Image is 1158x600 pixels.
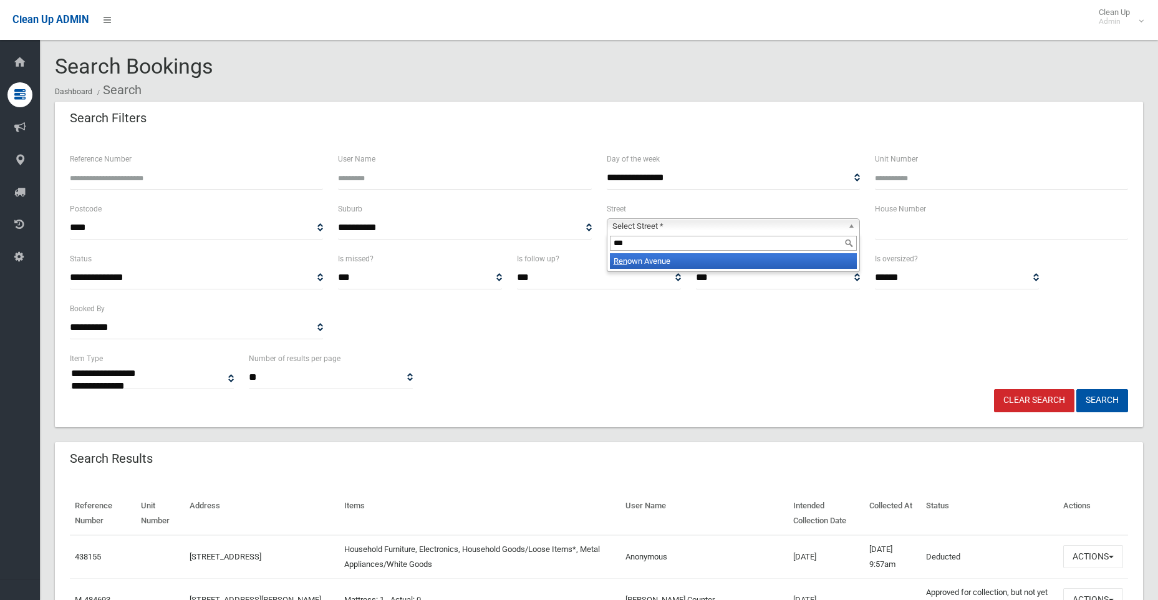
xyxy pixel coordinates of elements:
button: Actions [1063,545,1123,568]
label: Reference Number [70,152,132,166]
small: Admin [1099,17,1130,26]
th: Status [921,492,1058,535]
td: [DATE] [788,535,864,579]
td: Anonymous [620,535,788,579]
a: [STREET_ADDRESS] [190,552,261,561]
label: Number of results per page [249,352,340,365]
li: Search [94,79,142,102]
label: Status [70,252,92,266]
th: Actions [1058,492,1128,535]
header: Search Filters [55,106,162,130]
a: Clear Search [994,389,1074,412]
header: Search Results [55,447,168,471]
label: Day of the week [607,152,660,166]
th: Items [339,492,620,535]
button: Search [1076,389,1128,412]
label: Booked By [70,302,105,316]
a: 438155 [75,552,101,561]
td: Household Furniture, Electronics, Household Goods/Loose Items*, Metal Appliances/White Goods [339,535,620,579]
label: Is oversized? [875,252,918,266]
em: Ren [614,256,627,266]
label: Is missed? [338,252,374,266]
th: Collected At [864,492,921,535]
th: User Name [620,492,788,535]
td: [DATE] 9:57am [864,535,921,579]
th: Address [185,492,339,535]
label: Unit Number [875,152,918,166]
li: own Avenue [610,253,857,269]
span: Search Bookings [55,54,213,79]
label: Is follow up? [517,252,559,266]
label: House Number [875,202,926,216]
span: Select Street * [612,219,843,234]
th: Reference Number [70,492,136,535]
th: Intended Collection Date [788,492,864,535]
span: Clean Up ADMIN [12,14,89,26]
label: User Name [338,152,375,166]
label: Suburb [338,202,362,216]
label: Item Type [70,352,103,365]
label: Street [607,202,626,216]
th: Unit Number [136,492,185,535]
a: Dashboard [55,87,92,96]
td: Deducted [921,535,1058,579]
label: Postcode [70,202,102,216]
span: Clean Up [1093,7,1142,26]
